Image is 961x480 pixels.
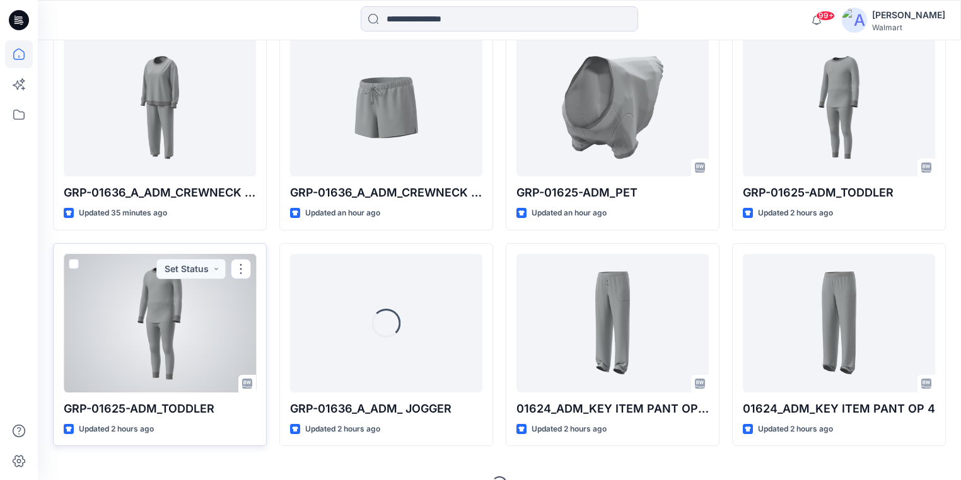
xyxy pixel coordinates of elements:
p: GRP-01636_A_ADM_ JOGGER [290,400,482,418]
p: 01624_ADM_KEY ITEM PANT OP 4 [743,400,935,418]
p: Updated an hour ago [532,207,607,220]
p: 01624_ADM_KEY ITEM PANT OPT 2 [516,400,709,418]
p: Updated 2 hours ago [305,423,380,436]
p: Updated an hour ago [305,207,380,220]
a: GRP-01625-ADM_TODDLER [64,254,256,392]
p: Updated 35 minutes ago [79,207,167,220]
div: Walmart [872,23,945,32]
a: GRP-01636_A_ADM_CREWNECK + JOGGER SET [64,38,256,176]
p: GRP-01636_A_ADM_CREWNECK + JOGGER SET [64,184,256,202]
p: GRP-01625-ADM_TODDLER [64,400,256,418]
p: GRP-01625-ADM_TODDLER [743,184,935,202]
span: 99+ [816,11,835,21]
a: GRP-01636_A_ADM_CREWNECK + SHORT SET [290,38,482,176]
a: 01624_ADM_KEY ITEM PANT OP 4 [743,254,935,392]
div: [PERSON_NAME] [872,8,945,23]
a: GRP-01625-ADM_PET [516,38,709,176]
p: Updated 2 hours ago [79,423,154,436]
p: GRP-01625-ADM_PET [516,184,709,202]
a: GRP-01625-ADM_TODDLER [743,38,935,176]
img: avatar [842,8,867,33]
p: Updated 2 hours ago [758,207,833,220]
p: Updated 2 hours ago [758,423,833,436]
a: 01624_ADM_KEY ITEM PANT OPT 2 [516,254,709,392]
p: Updated 2 hours ago [532,423,607,436]
p: GRP-01636_A_ADM_CREWNECK + SHORT SET [290,184,482,202]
